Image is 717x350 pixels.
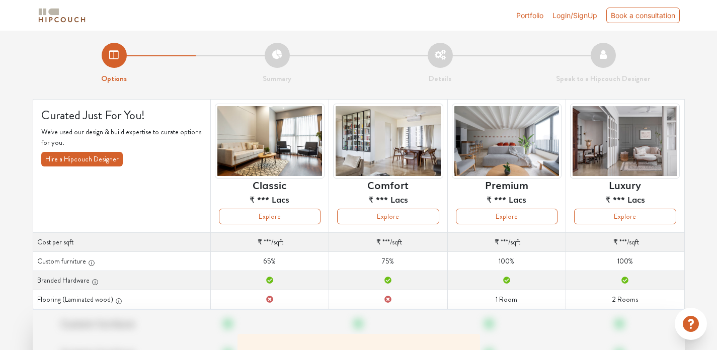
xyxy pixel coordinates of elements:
[33,233,210,252] th: Cost per sqft
[329,252,447,271] td: 75%
[485,179,528,191] h6: Premium
[574,209,676,224] button: Explore
[556,73,650,84] strong: Speak to a Hipcouch Designer
[566,233,684,252] td: /sqft
[552,11,597,20] span: Login/SignUp
[263,73,291,84] strong: Summary
[101,73,127,84] strong: Options
[367,179,409,191] h6: Comfort
[37,7,87,24] img: logo-horizontal.svg
[41,127,202,148] p: We've used our design & build expertise to curate options for you.
[33,252,210,271] th: Custom furniture
[516,10,543,21] a: Portfolio
[329,233,447,252] td: /sqft
[41,152,123,166] button: Hire a Hipcouch Designer
[333,104,443,179] img: header-preview
[33,290,210,309] th: Flooring (Laminated wood)
[447,252,566,271] td: 100%
[609,179,641,191] h6: Luxury
[210,233,329,252] td: /sqft
[33,271,210,290] th: Branded Hardware
[429,73,451,84] strong: Details
[37,4,87,27] span: logo-horizontal.svg
[337,209,439,224] button: Explore
[566,290,684,309] td: 2 Rooms
[215,104,325,179] img: header-preview
[219,209,321,224] button: Explore
[606,8,680,23] div: Book a consultation
[452,104,562,179] img: header-preview
[456,209,557,224] button: Explore
[566,252,684,271] td: 100%
[570,104,680,179] img: header-preview
[253,179,286,191] h6: Classic
[447,290,566,309] td: 1 Room
[210,252,329,271] td: 65%
[41,108,202,123] h4: Curated Just For You!
[447,233,566,252] td: /sqft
